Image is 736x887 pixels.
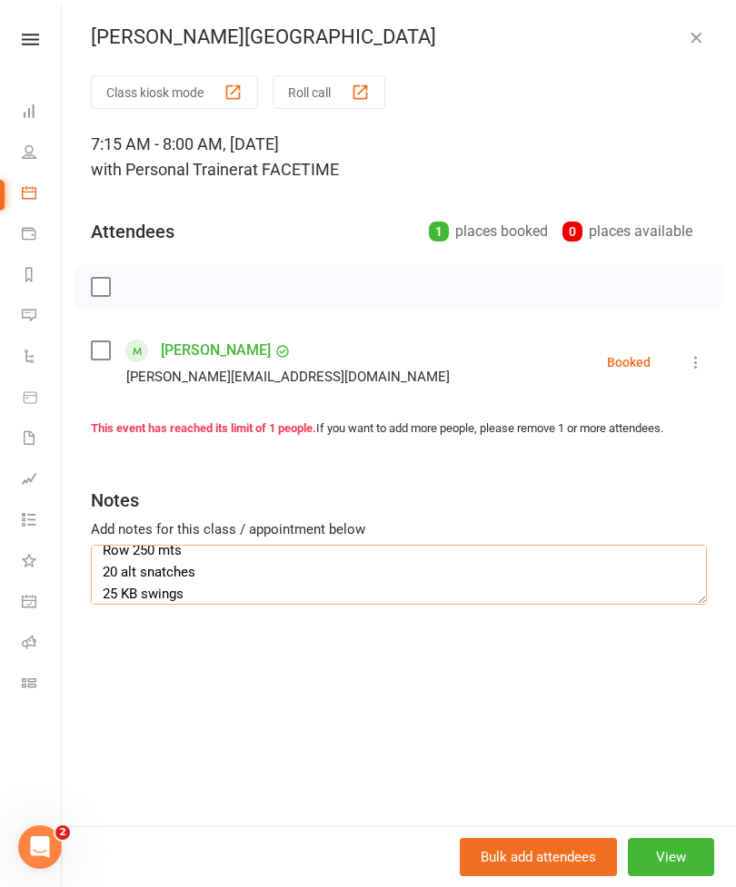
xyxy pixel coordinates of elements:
[22,583,63,624] a: General attendance kiosk mode
[91,132,707,182] div: 7:15 AM - 8:00 AM, [DATE]
[126,365,450,389] div: [PERSON_NAME][EMAIL_ADDRESS][DOMAIN_NAME]
[55,825,70,840] span: 2
[429,222,449,241] div: 1
[18,825,62,869] iframe: Intercom live chat
[22,174,63,215] a: Calendar
[562,219,692,244] div: places available
[22,215,63,256] a: Payments
[244,160,339,179] span: at FACETIME
[161,336,271,365] a: [PERSON_NAME]
[22,542,63,583] a: What's New
[91,421,316,435] strong: This event has reached its limit of 1 people.
[562,222,582,241] div: 0
[91,419,707,439] div: If you want to add more people, please remove 1 or more attendees.
[273,75,385,109] button: Roll call
[22,133,63,174] a: People
[91,518,707,540] div: Add notes for this class / appointment below
[22,665,63,705] a: Class kiosk mode
[91,160,244,179] span: with Personal Trainer
[460,838,617,876] button: Bulk add attendees
[91,219,174,244] div: Attendees
[91,488,139,513] div: Notes
[429,219,548,244] div: places booked
[607,356,651,369] div: Booked
[22,624,63,665] a: Roll call kiosk mode
[22,93,63,133] a: Dashboard
[91,75,258,109] button: Class kiosk mode
[22,256,63,297] a: Reports
[22,379,63,419] a: Product Sales
[62,25,736,49] div: [PERSON_NAME][GEOGRAPHIC_DATA]
[22,460,63,501] a: Assessments
[628,838,714,876] button: View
